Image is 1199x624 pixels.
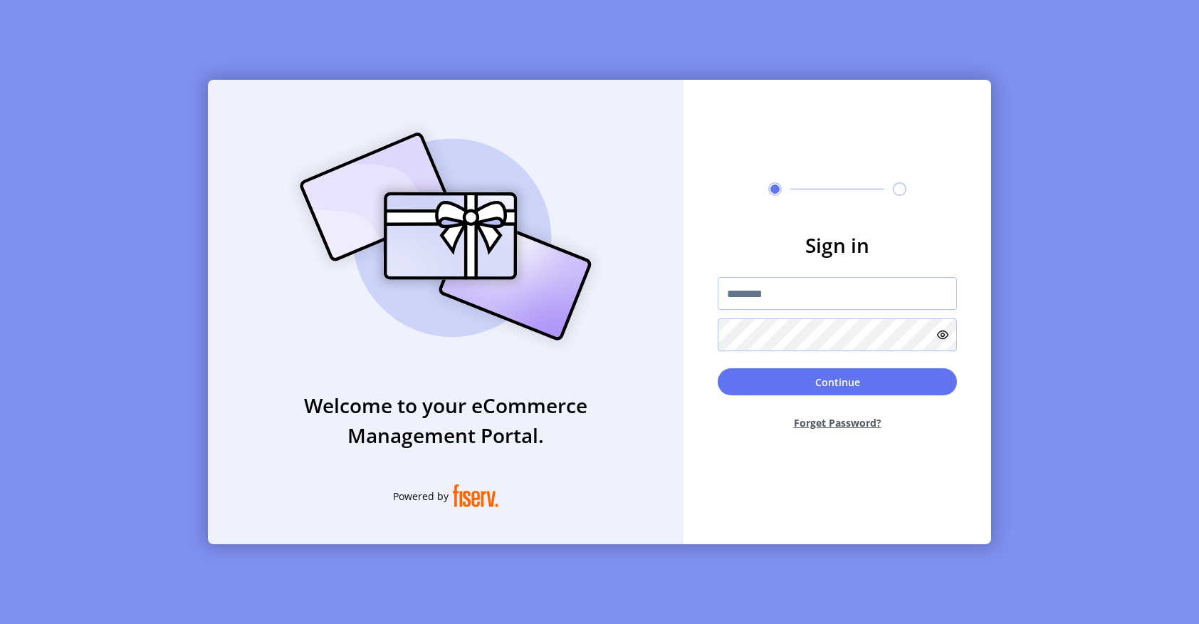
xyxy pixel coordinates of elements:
h3: Welcome to your eCommerce Management Portal. [208,390,684,450]
button: Forget Password? [718,404,957,442]
h3: Sign in [718,230,957,260]
span: Powered by [393,489,449,504]
img: card_Illustration.svg [278,117,613,356]
button: Continue [718,368,957,395]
